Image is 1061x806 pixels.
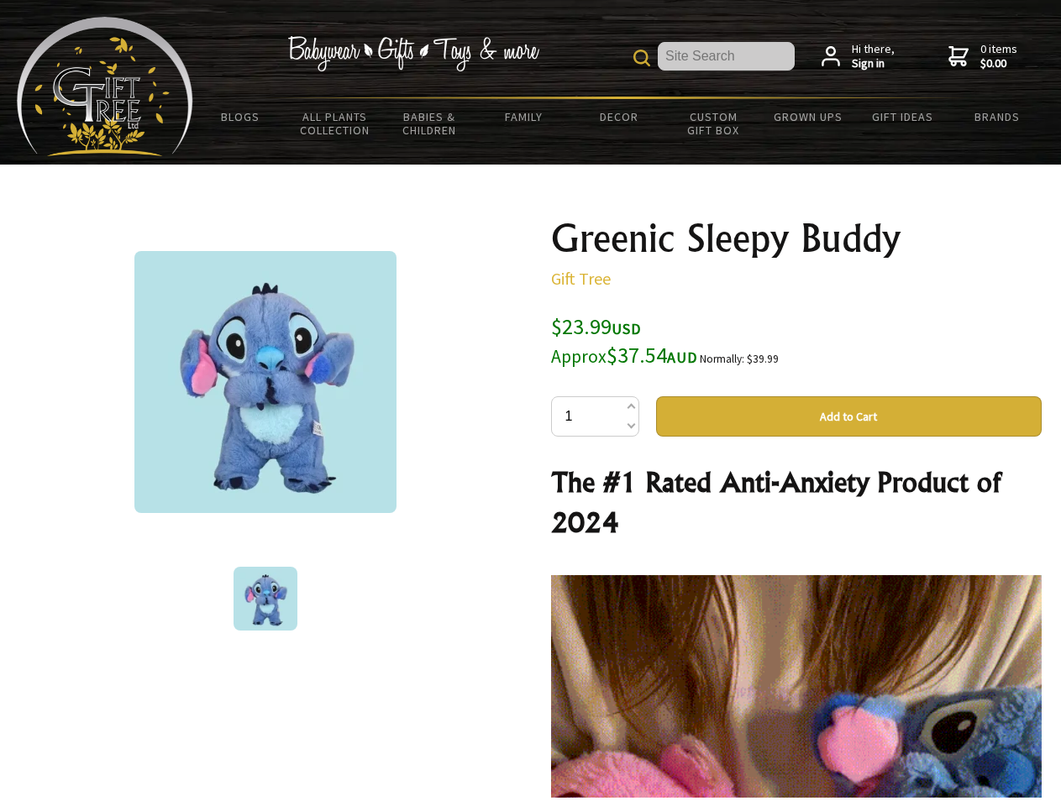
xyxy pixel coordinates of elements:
[852,56,895,71] strong: Sign in
[666,99,761,148] a: Custom Gift Box
[288,99,383,148] a: All Plants Collection
[612,319,641,338] span: USD
[667,348,697,367] span: AUD
[760,99,855,134] a: Grown Ups
[193,99,288,134] a: BLOGS
[551,218,1042,259] h1: Greenic Sleepy Buddy
[477,99,572,134] a: Family
[134,251,397,513] img: Greenic Sleepy Buddy
[980,41,1017,71] span: 0 items
[855,99,950,134] a: Gift Ideas
[656,396,1042,437] button: Add to Cart
[382,99,477,148] a: Babies & Children
[551,345,607,368] small: Approx
[950,99,1045,134] a: Brands
[551,465,1001,539] strong: The #1 Rated Anti-Anxiety Product of 2024
[571,99,666,134] a: Decor
[700,352,779,366] small: Normally: $39.99
[234,567,297,631] img: Greenic Sleepy Buddy
[980,56,1017,71] strong: $0.00
[822,42,895,71] a: Hi there,Sign in
[633,50,650,66] img: product search
[551,268,611,289] a: Gift Tree
[551,312,697,369] span: $23.99 $37.54
[948,42,1017,71] a: 0 items$0.00
[852,42,895,71] span: Hi there,
[17,17,193,156] img: Babyware - Gifts - Toys and more...
[658,42,795,71] input: Site Search
[287,36,539,71] img: Babywear - Gifts - Toys & more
